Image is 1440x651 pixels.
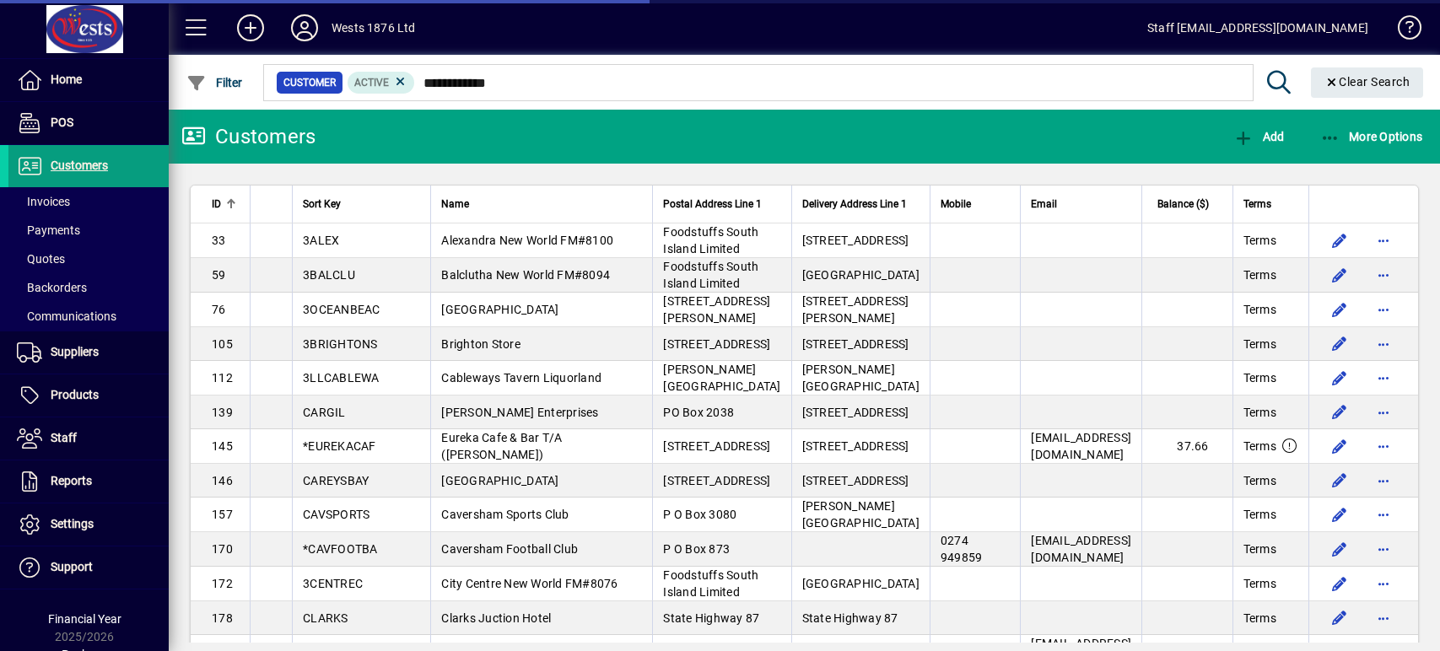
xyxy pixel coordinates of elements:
a: Suppliers [8,331,169,374]
span: [PERSON_NAME][GEOGRAPHIC_DATA] [802,363,920,393]
a: Communications [8,302,169,331]
button: Edit [1326,605,1353,632]
a: Payments [8,216,169,245]
a: Settings [8,503,169,546]
a: Home [8,59,169,101]
span: 3ALEX [303,234,339,247]
span: 157 [212,508,233,521]
span: Balclutha New World FM#8094 [441,268,610,282]
span: Brighton Store [441,337,520,351]
span: [GEOGRAPHIC_DATA] [802,577,920,590]
span: Terms [1243,438,1276,455]
div: Wests 1876 Ltd [332,14,415,41]
button: More options [1370,535,1397,562]
button: Edit [1326,467,1353,494]
span: More Options [1320,130,1423,143]
span: P O Box 873 [663,542,730,556]
button: Edit [1326,364,1353,391]
span: *EUREKACAF [303,439,376,453]
span: Sort Key [303,195,341,213]
button: Clear [1311,67,1424,98]
span: 178 [212,611,233,625]
span: Caversham Sports Club [441,508,569,521]
span: ID [212,195,221,213]
button: Edit [1326,433,1353,460]
span: Clear Search [1324,75,1410,89]
a: POS [8,102,169,144]
span: [GEOGRAPHIC_DATA] [802,268,920,282]
span: Customer [283,74,336,91]
button: More options [1370,227,1397,254]
span: 172 [212,577,233,590]
span: Backorders [17,281,87,294]
span: Terms [1243,404,1276,421]
button: More options [1370,501,1397,528]
span: [GEOGRAPHIC_DATA] [441,303,558,316]
div: Mobile [941,195,1011,213]
div: Staff [EMAIL_ADDRESS][DOMAIN_NAME] [1147,14,1368,41]
span: 3CENTREC [303,577,363,590]
span: Terms [1243,336,1276,352]
a: Knowledge Base [1385,3,1419,58]
span: Terms [1243,575,1276,592]
span: Suppliers [51,345,99,358]
span: [EMAIL_ADDRESS][DOMAIN_NAME] [1031,431,1131,461]
button: More options [1370,605,1397,632]
span: Foodstuffs South Island Limited [663,225,758,256]
button: Edit [1326,535,1353,562]
span: 146 [212,474,233,487]
a: Staff [8,417,169,460]
td: 37.66 [1141,429,1232,464]
span: 3LLCABLEWA [303,371,380,385]
span: *CAVFOOTBA [303,542,378,556]
span: Quotes [17,252,65,266]
button: More Options [1316,121,1427,152]
span: CAREYSBAY [303,474,369,487]
span: Financial Year [48,612,121,626]
button: More options [1370,467,1397,494]
span: Terms [1243,472,1276,489]
span: Postal Address Line 1 [663,195,762,213]
span: Alexandra New World FM#8100 [441,234,613,247]
div: Name [441,195,642,213]
button: More options [1370,433,1397,460]
span: 33 [212,234,226,247]
button: More options [1370,296,1397,323]
span: [STREET_ADDRESS] [802,406,909,419]
span: Terms [1243,541,1276,557]
span: Terms [1243,195,1271,213]
span: 76 [212,303,226,316]
span: [PERSON_NAME] Enterprises [441,406,598,419]
span: [STREET_ADDRESS] [663,474,770,487]
span: [STREET_ADDRESS] [802,439,909,453]
a: Products [8,374,169,417]
span: 3BRIGHTONS [303,337,378,351]
div: Email [1031,195,1131,213]
span: Active [354,77,389,89]
span: Staff [51,431,77,444]
span: 0274 949859 [941,534,983,564]
span: [PERSON_NAME][GEOGRAPHIC_DATA] [802,499,920,530]
span: Communications [17,309,116,323]
span: State Highway 87 [663,611,759,625]
span: 3BALCLU [303,268,355,282]
span: Payments [17,223,80,237]
span: Terms [1243,610,1276,627]
span: [GEOGRAPHIC_DATA] [441,474,558,487]
span: Add [1233,130,1284,143]
a: Backorders [8,273,169,302]
span: Customers [51,159,108,172]
span: 145 [212,439,233,453]
button: Filter [182,67,247,98]
span: Terms [1243,266,1276,283]
button: More options [1370,331,1397,358]
button: More options [1370,261,1397,288]
span: [PERSON_NAME][GEOGRAPHIC_DATA] [663,363,780,393]
span: Caversham Football Club [441,542,578,556]
button: Edit [1326,501,1353,528]
span: [STREET_ADDRESS] [663,439,770,453]
span: 59 [212,268,226,282]
span: [STREET_ADDRESS][PERSON_NAME] [802,294,909,325]
button: More options [1370,570,1397,597]
span: Filter [186,76,243,89]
